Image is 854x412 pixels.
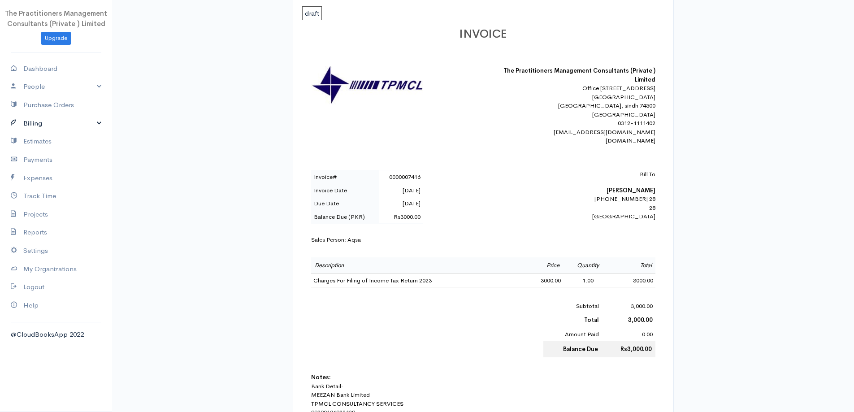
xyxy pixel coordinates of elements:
[311,257,521,273] td: Description
[607,186,655,194] b: [PERSON_NAME]
[563,273,613,287] td: 1.00
[499,84,655,145] div: Office [STREET_ADDRESS] [GEOGRAPHIC_DATA] [GEOGRAPHIC_DATA], sindh 74500 [GEOGRAPHIC_DATA] 0312-1...
[602,299,655,313] td: 3,000.00
[521,273,563,287] td: 3000.00
[521,257,563,273] td: Price
[41,32,71,45] a: Upgrade
[499,170,655,221] div: [PHONE_NUMBER] 28 28 [GEOGRAPHIC_DATA]
[379,184,423,197] td: [DATE]
[602,341,655,357] td: Rs3,000.00
[302,6,322,20] span: draft
[311,235,655,244] div: Sales Person: Aqsa
[311,66,423,104] img: logo-30862.jpg
[503,67,655,83] b: The Practitioners Management Consultants (Private ) Limited
[311,197,379,210] td: Due Date
[602,327,655,342] td: 0.00
[311,373,331,381] b: Notes:
[379,197,423,210] td: [DATE]
[543,341,602,357] td: Balance Due
[11,330,101,340] div: @CloudBooksApp 2022
[584,316,599,324] b: Total
[379,210,423,224] td: Rs3000.00
[543,299,602,313] td: Subtotal
[311,184,379,197] td: Invoice Date
[628,316,653,324] b: 3,000.00
[613,273,655,287] td: 3000.00
[613,257,655,273] td: Total
[311,210,379,224] td: Balance Due (PKR)
[563,257,613,273] td: Quantity
[311,273,521,287] td: Charges For Filing of Income Tax Return 2023
[5,9,107,28] span: The Practitioners Management Consultants (Private ) Limited
[379,170,423,184] td: 0000007416
[499,170,655,179] p: Bill To
[311,28,655,41] h1: INVOICE
[311,170,379,184] td: Invoice#
[543,327,602,342] td: Amount Paid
